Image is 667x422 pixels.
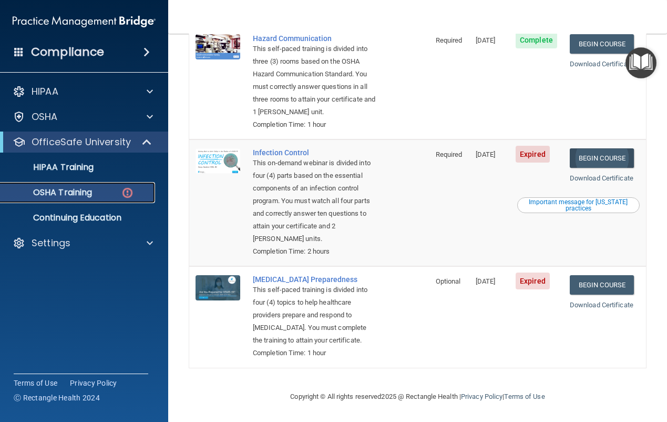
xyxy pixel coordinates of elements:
div: Completion Time: 2 hours [253,245,377,258]
p: Settings [32,237,70,249]
a: [MEDICAL_DATA] Preparedness [253,275,377,284]
div: Completion Time: 1 hour [253,347,377,359]
p: HIPAA Training [7,162,94,173]
span: Ⓒ Rectangle Health 2024 [14,393,100,403]
a: Terms of Use [504,393,545,400]
button: Read this if you are a dental practitioner in the state of CA [517,197,640,213]
div: Completion Time: 1 hour [253,118,377,131]
a: HIPAA [13,85,153,98]
span: Required [436,150,463,158]
span: Optional [436,277,461,285]
a: Download Certificate [570,60,633,68]
a: Download Certificate [570,174,633,182]
span: Expired [516,146,550,163]
div: Important message for [US_STATE] practices [519,199,638,212]
button: Open Resource Center [625,47,656,78]
a: Infection Control [253,148,377,157]
a: Download Certificate [570,301,633,309]
h4: Compliance [31,45,104,59]
a: Begin Course [570,34,634,54]
div: This self-paced training is divided into four (4) topics to help healthcare providers prepare and... [253,284,377,347]
span: [DATE] [476,36,496,44]
span: [DATE] [476,150,496,158]
span: Required [436,36,463,44]
p: OfficeSafe University [32,136,131,148]
a: Settings [13,237,153,249]
div: This self-paced training is divided into three (3) rooms based on the OSHA Hazard Communication S... [253,43,377,118]
span: Expired [516,273,550,289]
a: Terms of Use [14,378,57,388]
a: Privacy Policy [70,378,117,388]
a: OSHA [13,110,153,123]
a: Privacy Policy [461,393,502,400]
img: PMB logo [13,11,156,32]
p: HIPAA [32,85,58,98]
p: Continuing Education [7,213,150,223]
img: danger-circle.6113f641.png [121,186,134,199]
span: [DATE] [476,277,496,285]
p: OSHA [32,110,58,123]
a: OfficeSafe University [13,136,152,148]
div: Copyright © All rights reserved 2025 @ Rectangle Health | | [226,380,610,414]
p: OSHA Training [7,187,92,198]
a: Hazard Communication [253,34,377,43]
div: This on-demand webinar is divided into four (4) parts based on the essential components of an inf... [253,157,377,245]
a: Begin Course [570,275,634,295]
span: Complete [516,32,557,48]
a: Begin Course [570,148,634,168]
